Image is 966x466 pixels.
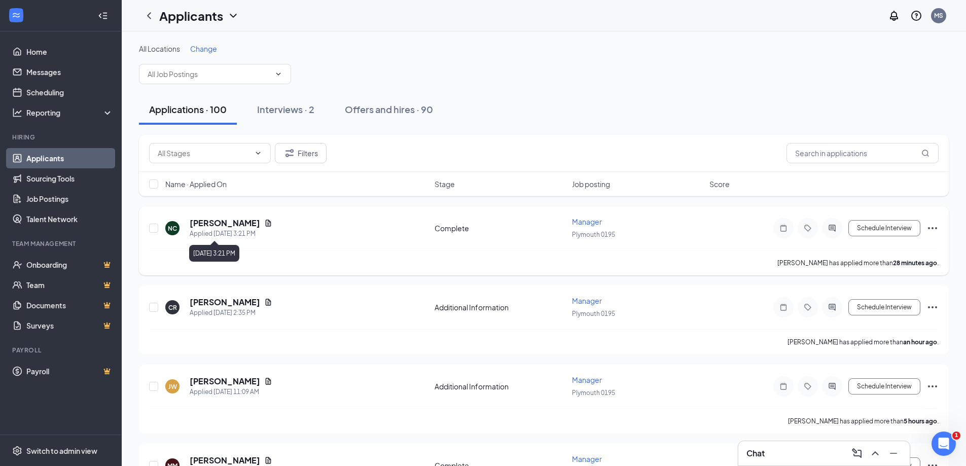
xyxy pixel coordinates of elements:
p: [PERSON_NAME] has applied more than . [777,259,939,267]
div: Applications · 100 [149,103,227,116]
div: JW [168,382,177,391]
svg: ActiveChat [826,303,838,311]
div: Applied [DATE] 11:09 AM [190,387,272,397]
button: Schedule Interview [848,220,920,236]
button: Schedule Interview [848,299,920,315]
div: Team Management [12,239,111,248]
svg: WorkstreamLogo [11,10,21,20]
a: DocumentsCrown [26,295,113,315]
svg: ChevronUp [869,447,881,459]
div: NC [168,224,177,233]
span: Manager [572,217,602,226]
input: All Stages [158,148,250,159]
span: Job posting [572,179,610,189]
div: Complete [435,223,566,233]
a: Home [26,42,113,62]
svg: Note [777,303,790,311]
a: Job Postings [26,189,113,209]
div: Switch to admin view [26,446,97,456]
div: [DATE] 3:21 PM [189,245,239,262]
div: Applied [DATE] 3:21 PM [190,229,272,239]
svg: Analysis [12,107,22,118]
svg: Tag [802,224,814,232]
h5: [PERSON_NAME] [190,376,260,387]
div: Additional Information [435,302,566,312]
iframe: Intercom live chat [932,432,956,456]
span: Plymouth 0195 [572,231,615,238]
svg: Note [777,382,790,390]
a: OnboardingCrown [26,255,113,275]
svg: ChevronDown [254,149,262,157]
h5: [PERSON_NAME] [190,218,260,229]
div: Offers and hires · 90 [345,103,433,116]
div: MS [934,11,943,20]
svg: Minimize [887,447,900,459]
h5: [PERSON_NAME] [190,297,260,308]
a: PayrollCrown [26,361,113,381]
svg: Document [264,298,272,306]
input: All Job Postings [148,68,270,80]
svg: Document [264,219,272,227]
div: CR [168,303,177,312]
svg: Ellipses [926,301,939,313]
svg: Document [264,377,272,385]
a: Scheduling [26,82,113,102]
div: Hiring [12,133,111,141]
svg: ComposeMessage [851,447,863,459]
b: an hour ago [903,338,937,346]
svg: Settings [12,446,22,456]
svg: Tag [802,303,814,311]
span: Stage [435,179,455,189]
svg: Tag [802,382,814,390]
button: Minimize [885,445,902,461]
h5: [PERSON_NAME] [190,455,260,466]
span: Score [709,179,730,189]
span: Plymouth 0195 [572,389,615,397]
span: All Locations [139,44,180,53]
span: Manager [572,296,602,305]
svg: Document [264,456,272,464]
button: Schedule Interview [848,378,920,395]
b: 5 hours ago [904,417,937,425]
div: Payroll [12,346,111,354]
div: Interviews · 2 [257,103,314,116]
a: Applicants [26,148,113,168]
a: SurveysCrown [26,315,113,336]
span: 1 [952,432,960,440]
button: ChevronUp [867,445,883,461]
a: Sourcing Tools [26,168,113,189]
p: [PERSON_NAME] has applied more than . [788,338,939,346]
a: Messages [26,62,113,82]
svg: Ellipses [926,222,939,234]
button: Filter Filters [275,143,327,163]
svg: Filter [283,147,296,159]
button: ComposeMessage [849,445,865,461]
div: Reporting [26,107,114,118]
svg: ChevronDown [274,70,282,78]
input: Search in applications [786,143,939,163]
svg: QuestionInfo [910,10,922,22]
p: [PERSON_NAME] has applied more than . [788,417,939,425]
a: Talent Network [26,209,113,229]
b: 28 minutes ago [893,259,937,267]
div: Additional Information [435,381,566,391]
span: Manager [572,454,602,463]
h1: Applicants [159,7,223,24]
svg: ChevronLeft [143,10,155,22]
span: Plymouth 0195 [572,310,615,317]
svg: ActiveChat [826,224,838,232]
svg: MagnifyingGlass [921,149,929,157]
span: Manager [572,375,602,384]
h3: Chat [746,448,765,459]
svg: Notifications [888,10,900,22]
span: Name · Applied On [165,179,227,189]
a: TeamCrown [26,275,113,295]
svg: Ellipses [926,380,939,392]
svg: Collapse [98,11,108,21]
svg: Note [777,224,790,232]
div: Applied [DATE] 2:35 PM [190,308,272,318]
svg: ActiveChat [826,382,838,390]
svg: ChevronDown [227,10,239,22]
span: Change [190,44,217,53]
